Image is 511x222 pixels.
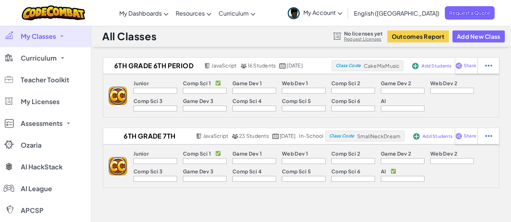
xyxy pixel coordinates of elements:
[239,132,269,139] span: 23 Students
[183,168,213,174] p: Game Dev 3
[219,9,249,17] span: Curriculum
[196,133,202,139] img: javascript.png
[329,134,354,138] span: Class Code
[133,80,149,86] p: Junior
[21,55,57,61] span: Curriculum
[381,168,386,174] p: AI
[232,151,262,156] p: Game Dev 1
[423,134,452,139] span: Add Students
[381,80,411,86] p: Game Dev 2
[21,98,60,105] span: My Licenses
[183,80,211,86] p: Comp Sci 1
[133,168,163,174] p: Comp Sci 3
[413,133,420,140] img: IconAddStudents.svg
[215,3,259,23] a: Curriculum
[485,62,492,69] img: IconStudentEllipsis.svg
[336,63,360,68] span: Class Code
[109,157,127,175] img: logo
[203,132,228,139] span: JavaScript
[183,151,211,156] p: Comp Sci 1
[103,131,194,141] h2: 6th grade 7th period
[119,9,162,17] span: My Dashboards
[331,98,360,104] p: Comp Sci 6
[455,133,462,139] img: IconShare_Purple.svg
[103,60,202,71] h2: 6th GRADE 6TH PERIOD
[172,3,215,23] a: Resources
[204,63,211,69] img: javascript.png
[279,63,286,69] img: calendar.svg
[452,30,505,42] button: Add New Class
[282,98,311,104] p: Comp Sci 5
[248,62,276,69] span: 16 Students
[445,6,495,20] a: Request a Quote
[211,62,236,69] span: JavaScript
[102,29,156,43] h1: All Classes
[485,133,492,139] img: IconStudentEllipsis.svg
[282,151,308,156] p: Web Dev 1
[103,131,325,141] a: 6th grade 7th period JavaScript 23 Students [DATE] in-school
[288,7,300,19] img: avatar
[381,151,411,156] p: Game Dev 2
[21,120,63,127] span: Assessments
[299,133,323,139] div: in-school
[215,151,221,156] p: ✅
[21,33,56,40] span: My Classes
[116,3,172,23] a: My Dashboards
[282,80,308,86] p: Web Dev 1
[21,185,52,192] span: AI League
[232,80,262,86] p: Game Dev 1
[21,142,41,148] span: Ozaria
[344,36,383,42] a: Request Licenses
[430,80,457,86] p: Web Dev 2
[109,87,127,105] img: logo
[331,168,360,174] p: Comp Sci 6
[284,1,346,24] a: My Account
[303,9,342,16] span: My Account
[240,63,247,69] img: MultipleUsers.png
[232,168,262,174] p: Comp Sci 4
[350,3,443,23] a: English ([GEOGRAPHIC_DATA])
[287,62,302,69] span: [DATE]
[422,64,451,68] span: Add Students
[464,134,476,138] span: Share
[464,63,476,68] span: Share
[282,168,311,174] p: Comp Sci 5
[21,164,63,170] span: AI HackStack
[364,62,400,69] span: CakeMixMusic
[357,133,401,139] span: SmallNeckDream
[21,77,69,83] span: Teacher Toolkit
[232,133,238,139] img: MultipleUsers.png
[381,98,386,104] p: AI
[280,132,295,139] span: [DATE]
[455,62,462,69] img: IconShare_Purple.svg
[391,168,396,174] p: ✅
[331,80,360,86] p: Comp Sci 2
[430,151,457,156] p: Web Dev 2
[331,151,360,156] p: Comp Sci 2
[176,9,205,17] span: Resources
[183,98,213,104] p: Game Dev 3
[22,5,85,20] img: CodeCombat logo
[354,9,439,17] span: English ([GEOGRAPHIC_DATA])
[232,98,262,104] p: Comp Sci 4
[387,30,449,42] button: Outcomes Report
[133,98,163,104] p: Comp Sci 3
[344,30,383,36] span: No licenses yet
[133,151,149,156] p: Junior
[272,133,279,139] img: calendar.svg
[412,63,419,69] img: IconAddStudents.svg
[103,60,332,71] a: 6th GRADE 6TH PERIOD JavaScript 16 Students [DATE]
[215,80,221,86] p: ✅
